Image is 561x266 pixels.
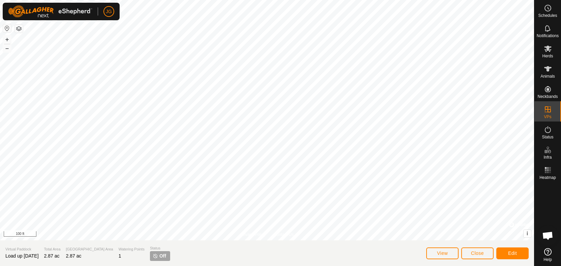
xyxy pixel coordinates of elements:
button: Edit [496,247,529,259]
span: Infra [543,155,552,159]
button: i [524,230,531,237]
button: + [3,35,11,44]
span: Heatmap [539,176,556,180]
a: Help [534,245,561,264]
span: Watering Points [119,246,145,252]
span: Load up [DATE] [5,253,39,259]
span: Edit [508,250,517,256]
button: Map Layers [15,25,23,33]
span: Virtual Paddock [5,246,39,252]
img: Gallagher Logo [8,5,92,18]
button: – [3,44,11,52]
a: Contact Us [274,232,293,238]
span: Close [471,250,484,256]
span: View [437,250,448,256]
span: Off [159,252,166,260]
button: View [426,247,459,259]
span: 1 [119,253,121,259]
span: Schedules [538,14,557,18]
span: Herds [542,54,553,58]
span: Notifications [537,34,559,38]
span: [GEOGRAPHIC_DATA] Area [66,246,113,252]
span: Status [150,245,170,251]
button: Close [461,247,494,259]
span: 2.87 ac [44,253,60,259]
a: Privacy Policy [240,232,266,238]
button: Reset Map [3,24,11,32]
div: Open chat [538,225,558,246]
span: JG [106,8,112,15]
img: turn-off [153,253,158,259]
span: Status [542,135,553,139]
span: Total Area [44,246,61,252]
span: Neckbands [537,95,558,99]
span: 2.87 ac [66,253,82,259]
span: i [527,231,528,236]
span: Help [543,258,552,262]
span: VPs [544,115,551,119]
span: Animals [540,74,555,78]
